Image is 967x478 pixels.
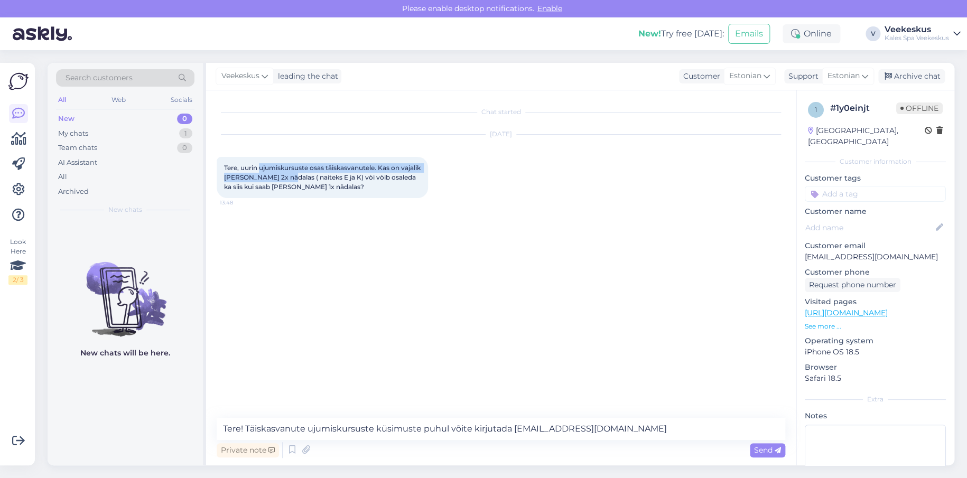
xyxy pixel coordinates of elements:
[638,29,661,39] b: New!
[221,70,259,82] span: Veekeskus
[80,348,170,359] p: New chats will be here.
[805,186,946,202] input: Add a tag
[805,410,946,421] p: Notes
[896,102,943,114] span: Offline
[783,24,840,43] div: Online
[866,26,880,41] div: V
[58,128,88,139] div: My chats
[805,308,888,317] a: [URL][DOMAIN_NAME]
[108,205,142,214] span: New chats
[784,71,819,82] div: Support
[805,251,946,263] p: [EMAIL_ADDRESS][DOMAIN_NAME]
[805,346,946,358] p: iPhone OS 18.5
[217,129,785,139] div: [DATE]
[66,72,133,83] span: Search customers
[805,373,946,384] p: Safari 18.5
[830,102,896,115] div: # 1y0einjt
[805,267,946,278] p: Customer phone
[728,24,770,44] button: Emails
[805,296,946,307] p: Visited pages
[8,275,27,285] div: 2 / 3
[805,335,946,346] p: Operating system
[179,128,192,139] div: 1
[805,222,934,233] input: Add name
[217,418,785,440] textarea: Tere! Täiskasvanute ujumiskursuste küsimuste puhul võite kirjutada [EMAIL_ADDRESS][DOMAIN_NAME]
[815,106,817,114] span: 1
[8,71,29,91] img: Askly Logo
[217,443,279,457] div: Private note
[638,27,724,40] div: Try free [DATE]:
[805,322,946,331] p: See more ...
[56,93,68,107] div: All
[679,71,720,82] div: Customer
[878,69,945,83] div: Archive chat
[885,25,949,34] div: Veekeskus
[885,34,949,42] div: Kales Spa Veekeskus
[274,71,338,82] div: leading the chat
[220,199,259,207] span: 13:48
[177,143,192,153] div: 0
[885,25,961,42] a: VeekeskusKales Spa Veekeskus
[805,206,946,217] p: Customer name
[808,125,925,147] div: [GEOGRAPHIC_DATA], [GEOGRAPHIC_DATA]
[48,243,203,338] img: No chats
[8,237,27,285] div: Look Here
[805,157,946,166] div: Customer information
[827,70,860,82] span: Estonian
[217,107,785,117] div: Chat started
[58,114,75,124] div: New
[729,70,761,82] span: Estonian
[177,114,192,124] div: 0
[58,143,97,153] div: Team chats
[805,278,900,292] div: Request phone number
[754,445,781,455] span: Send
[58,186,89,197] div: Archived
[224,164,422,191] span: Tere, uurin ujumiskursuste osas täiskasvanutele. Kas on vajalik [PERSON_NAME] 2x nädalas ( naitek...
[169,93,194,107] div: Socials
[805,395,946,404] div: Extra
[805,362,946,373] p: Browser
[805,240,946,251] p: Customer email
[58,157,97,168] div: AI Assistant
[58,172,67,182] div: All
[805,173,946,184] p: Customer tags
[109,93,128,107] div: Web
[534,4,565,13] span: Enable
